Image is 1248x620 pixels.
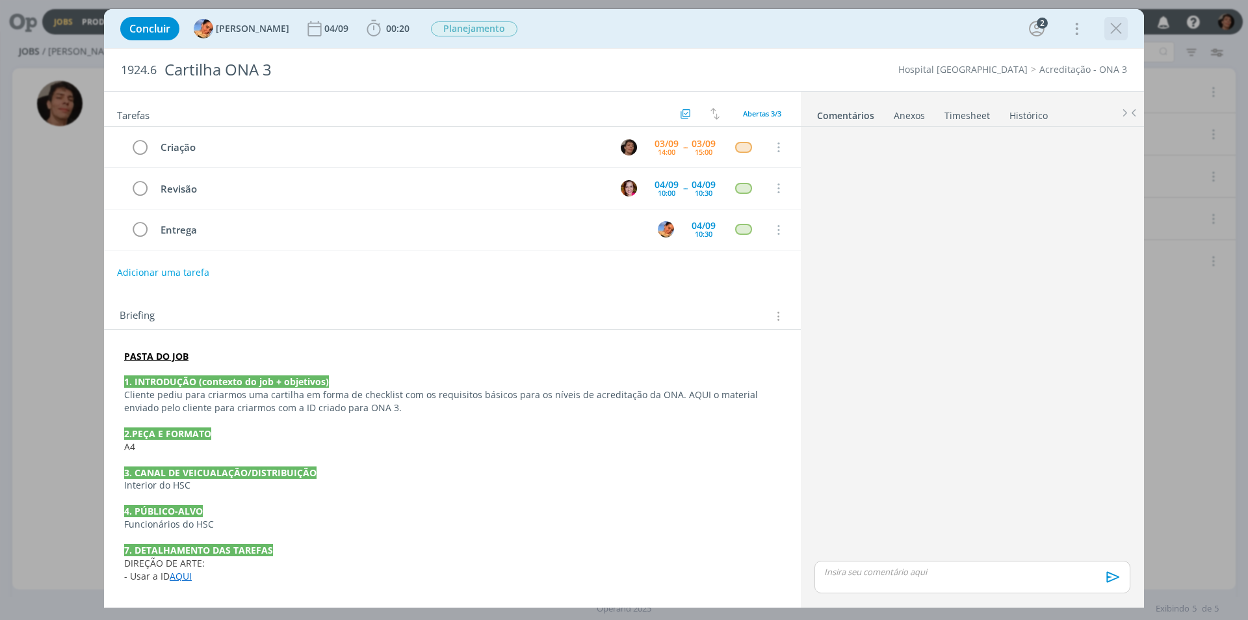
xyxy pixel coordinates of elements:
[155,222,645,238] div: Entrega
[124,427,211,440] strong: 2.PEÇA E FORMATO
[155,181,608,197] div: Revisão
[324,24,351,33] div: 04/09
[430,21,518,37] button: Planejamento
[898,63,1028,75] a: Hospital [GEOGRAPHIC_DATA]
[944,103,991,122] a: Timesheet
[621,180,637,196] img: B
[710,108,720,120] img: arrow-down-up.svg
[692,221,716,230] div: 04/09
[124,350,188,362] a: PASTA DO JOB
[116,261,210,284] button: Adicionar uma tarefa
[695,148,712,155] div: 15:00
[120,308,155,325] span: Briefing
[683,142,687,152] span: --
[124,388,781,414] p: Cliente pediu para criarmos uma cartilha em forma de checklist com os requisitos básicos para os ...
[619,178,638,198] button: B
[129,23,170,34] span: Concluir
[124,505,203,517] strong: 4. PÚBLICO-ALVO
[124,518,781,531] p: Funcionários do HSC
[658,148,675,155] div: 14:00
[695,230,712,237] div: 10:30
[124,544,273,556] strong: 7. DETALHAMENTO DAS TAREFAS
[692,180,716,189] div: 04/09
[120,17,179,40] button: Concluir
[216,24,289,33] span: [PERSON_NAME]
[124,466,317,479] strong: 3. CANAL DE VEICUALAÇÃO/DISTRIBUIÇÃO
[743,109,781,118] span: Abertas 3/3
[124,479,781,492] p: Interior do HSC
[104,9,1144,608] div: dialog
[619,137,638,157] button: P
[1009,103,1048,122] a: Histórico
[1037,18,1048,29] div: 2
[121,63,157,77] span: 1924.6
[155,139,608,155] div: Criação
[124,570,170,582] span: - Usar a ID
[683,183,687,193] span: --
[194,19,213,38] img: L
[1039,63,1127,75] a: Acreditação - ONA 3
[431,21,517,36] span: Planejamento
[695,189,712,196] div: 10:30
[386,22,409,34] span: 00:20
[124,557,205,569] span: DIREÇÃO DE ARTE:
[117,106,149,122] span: Tarefas
[621,139,637,155] img: P
[658,221,674,237] img: L
[894,109,925,122] div: Anexos
[655,180,679,189] div: 04/09
[692,139,716,148] div: 03/09
[655,139,679,148] div: 03/09
[816,103,875,122] a: Comentários
[124,440,135,453] span: A4
[170,570,192,582] a: AQUI
[194,19,289,38] button: L[PERSON_NAME]
[658,189,675,196] div: 10:00
[363,18,413,39] button: 00:20
[124,375,329,388] strong: 1. INTRODUÇÃO (contexto do job + objetivos)
[656,220,675,239] button: L
[1026,18,1047,39] button: 2
[159,54,703,86] div: Cartilha ONA 3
